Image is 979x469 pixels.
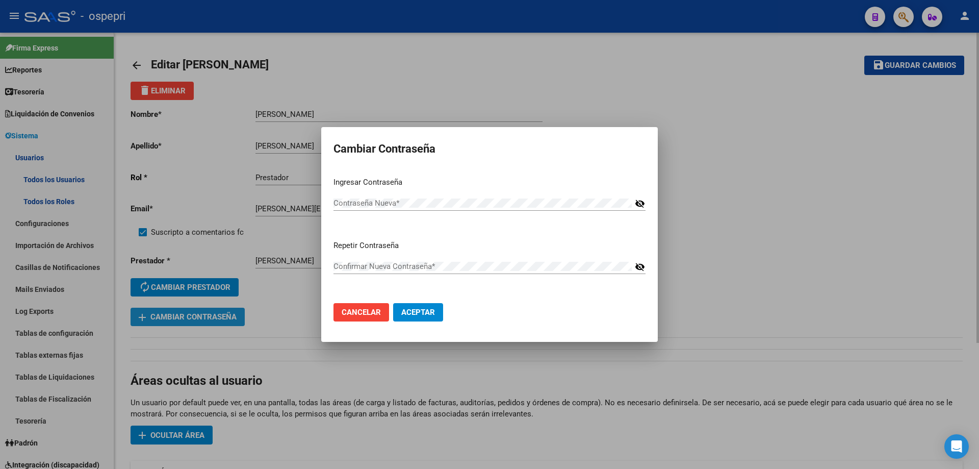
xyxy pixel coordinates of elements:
[393,303,443,322] button: Aceptar
[635,198,645,210] mat-icon: visibility_off
[333,177,646,188] p: Ingresar Contraseña
[944,434,969,459] div: Open Intercom Messenger
[333,240,646,252] p: Repetir Contraseña
[401,308,435,317] span: Aceptar
[342,308,381,317] span: Cancelar
[333,303,389,322] button: Cancelar
[635,261,645,273] mat-icon: visibility_off
[333,139,646,159] h2: Cambiar Contraseña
